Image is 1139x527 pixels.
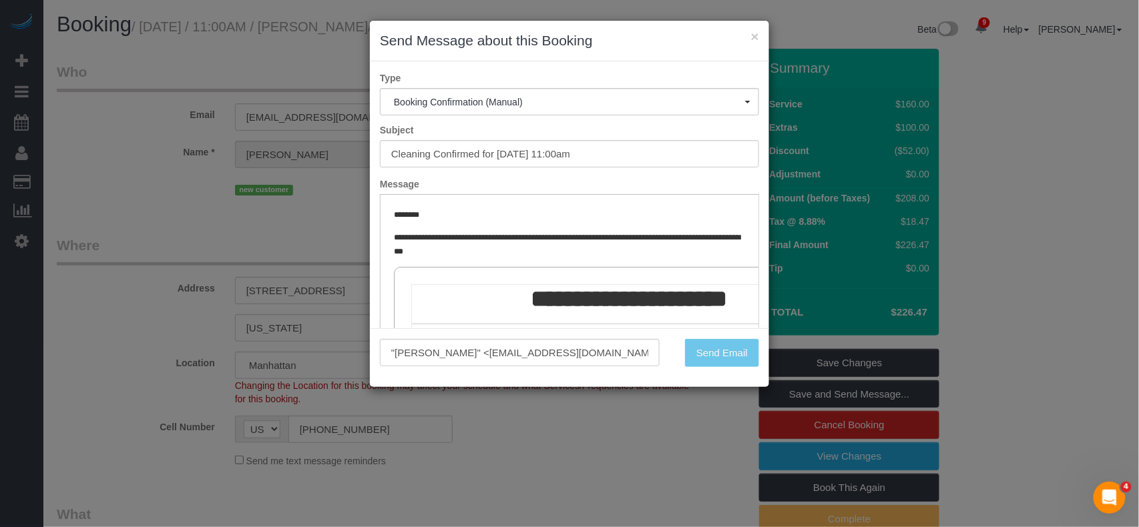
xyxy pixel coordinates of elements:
[370,71,769,85] label: Type
[370,123,769,137] label: Subject
[370,177,769,191] label: Message
[1121,482,1132,492] span: 4
[380,31,759,51] h3: Send Message about this Booking
[381,195,758,403] iframe: Rich Text Editor, editor1
[380,140,759,167] input: Subject
[1094,482,1126,514] iframe: Intercom live chat
[751,29,759,43] button: ×
[380,88,759,115] button: Booking Confirmation (Manual)
[394,97,745,107] span: Booking Confirmation (Manual)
